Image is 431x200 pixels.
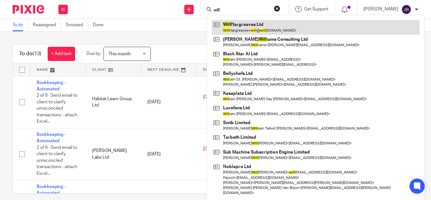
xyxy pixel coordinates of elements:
[13,5,44,14] img: Pixie
[141,128,197,180] td: [DATE]
[141,76,197,128] td: [DATE]
[213,8,270,13] input: Search
[32,51,41,56] span: (13)
[13,19,28,31] a: To do
[33,19,61,31] a: Reassigned
[203,147,216,151] span: [DATE]
[274,5,280,12] button: Clear
[86,51,100,57] p: Due by
[37,185,66,195] a: Bookkeeping - Automated
[401,4,411,15] img: svg%3E
[304,7,328,11] span: Get Support
[203,95,216,99] span: [DATE]
[19,51,41,57] h1: To do
[37,145,77,176] span: 2 of 6 · Send email to client to clarify unreconciled transactions - attach Excel...
[86,128,141,180] td: [PERSON_NAME] Labs Ltd
[109,52,131,56] span: This month
[37,132,66,143] a: Bookkeeping - Automated
[66,19,88,31] a: Snoozed
[86,76,141,128] td: Habitat Learn Group Ltd
[37,93,77,124] span: 2 of 6 · Send email to client to clarify unreconciled transactions - attach Excel...
[363,6,398,12] p: [PERSON_NAME]
[48,47,75,61] a: + Add task
[93,19,108,31] a: Done
[37,81,66,91] a: Bookkeeping - Automated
